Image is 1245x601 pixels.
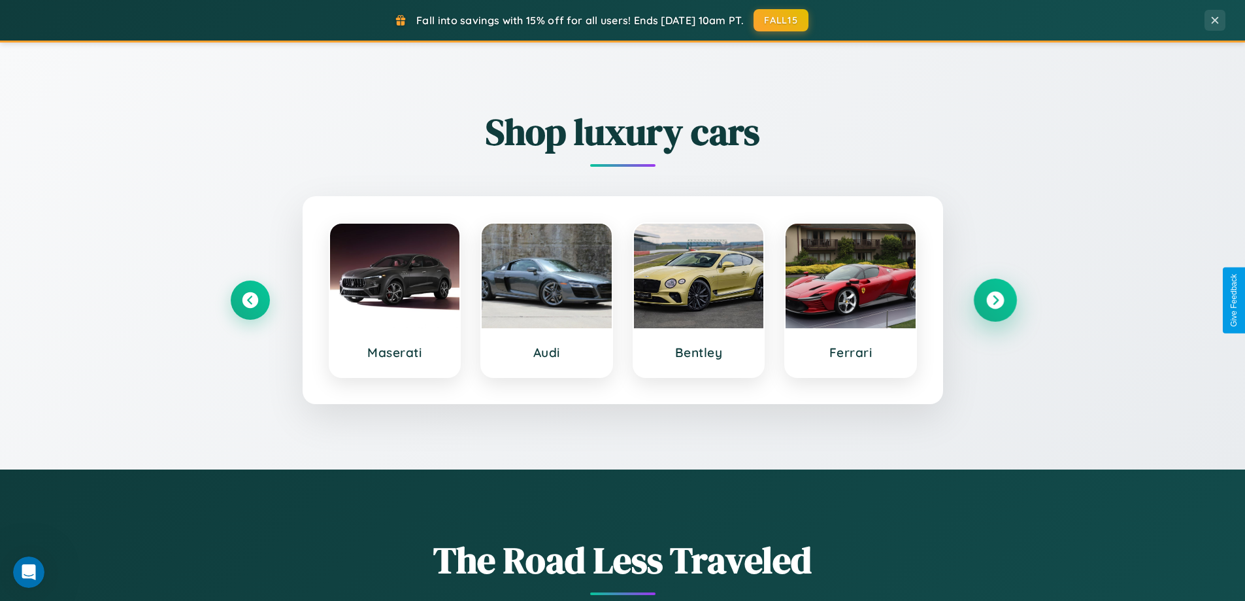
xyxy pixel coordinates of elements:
h3: Audi [495,345,599,360]
div: Give Feedback [1229,274,1238,327]
h3: Maserati [343,345,447,360]
h3: Bentley [647,345,751,360]
h3: Ferrari [799,345,903,360]
h1: The Road Less Traveled [231,535,1015,585]
iframe: Intercom live chat [13,557,44,588]
span: Fall into savings with 15% off for all users! Ends [DATE] 10am PT. [416,14,744,27]
h2: Shop luxury cars [231,107,1015,157]
button: FALL15 [754,9,808,31]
